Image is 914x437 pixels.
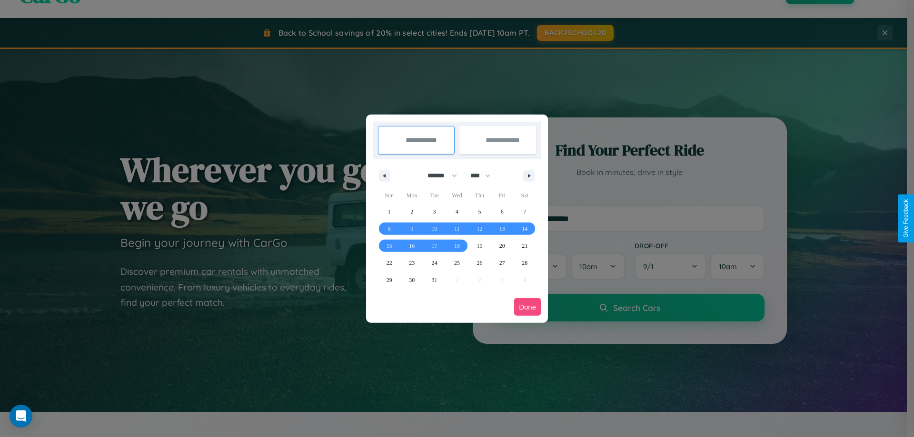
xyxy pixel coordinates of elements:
span: 31 [432,272,437,289]
span: Tue [423,188,446,203]
span: 27 [499,254,505,272]
span: 16 [409,237,415,254]
button: 12 [468,220,491,237]
div: Give Feedback [903,199,909,238]
button: 2 [400,203,423,220]
button: 1 [378,203,400,220]
span: 8 [388,220,391,237]
button: 11 [446,220,468,237]
span: 15 [387,237,392,254]
button: 21 [514,237,536,254]
button: 19 [468,237,491,254]
button: 10 [423,220,446,237]
button: 26 [468,254,491,272]
button: 4 [446,203,468,220]
span: 7 [523,203,526,220]
button: Done [514,298,541,316]
span: 9 [410,220,413,237]
span: 21 [522,237,527,254]
span: 22 [387,254,392,272]
span: 23 [409,254,415,272]
span: 25 [454,254,460,272]
span: 14 [522,220,527,237]
button: 13 [491,220,513,237]
span: 28 [522,254,527,272]
span: 4 [456,203,458,220]
span: 19 [477,237,482,254]
span: 6 [501,203,504,220]
button: 6 [491,203,513,220]
button: 18 [446,237,468,254]
button: 20 [491,237,513,254]
div: Open Intercom Messenger [10,405,32,427]
button: 3 [423,203,446,220]
span: Wed [446,188,468,203]
button: 9 [400,220,423,237]
button: 15 [378,237,400,254]
span: 11 [454,220,460,237]
button: 17 [423,237,446,254]
span: 1 [388,203,391,220]
span: 13 [499,220,505,237]
button: 29 [378,272,400,289]
span: 30 [409,272,415,289]
button: 8 [378,220,400,237]
button: 16 [400,237,423,254]
button: 30 [400,272,423,289]
button: 31 [423,272,446,289]
span: 5 [478,203,481,220]
span: Sun [378,188,400,203]
span: 2 [410,203,413,220]
span: 12 [477,220,482,237]
span: Thu [468,188,491,203]
span: 10 [432,220,437,237]
button: 25 [446,254,468,272]
button: 5 [468,203,491,220]
button: 24 [423,254,446,272]
button: 7 [514,203,536,220]
button: 28 [514,254,536,272]
span: 24 [432,254,437,272]
span: 17 [432,237,437,254]
span: 3 [433,203,436,220]
span: 29 [387,272,392,289]
span: Fri [491,188,513,203]
span: Sat [514,188,536,203]
span: Mon [400,188,423,203]
span: 18 [454,237,460,254]
button: 27 [491,254,513,272]
button: 14 [514,220,536,237]
span: 20 [499,237,505,254]
button: 23 [400,254,423,272]
span: 26 [477,254,482,272]
button: 22 [378,254,400,272]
